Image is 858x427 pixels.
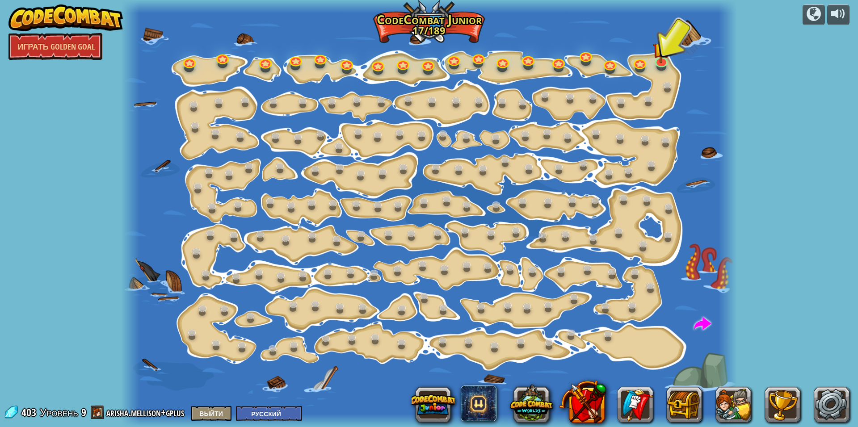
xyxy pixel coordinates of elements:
[191,406,231,421] button: Выйти
[21,405,39,419] span: 403
[8,4,123,31] img: CodeCombat - Learn how to code by playing a game
[81,405,86,419] span: 9
[40,405,78,420] span: Уровень
[803,4,825,25] button: Кампании
[8,33,102,60] a: Играть Golden Goal
[827,4,850,25] button: Регулировать громкость
[106,405,187,419] a: arisha.mellison+gplus
[653,35,670,63] img: level-banner-started.png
